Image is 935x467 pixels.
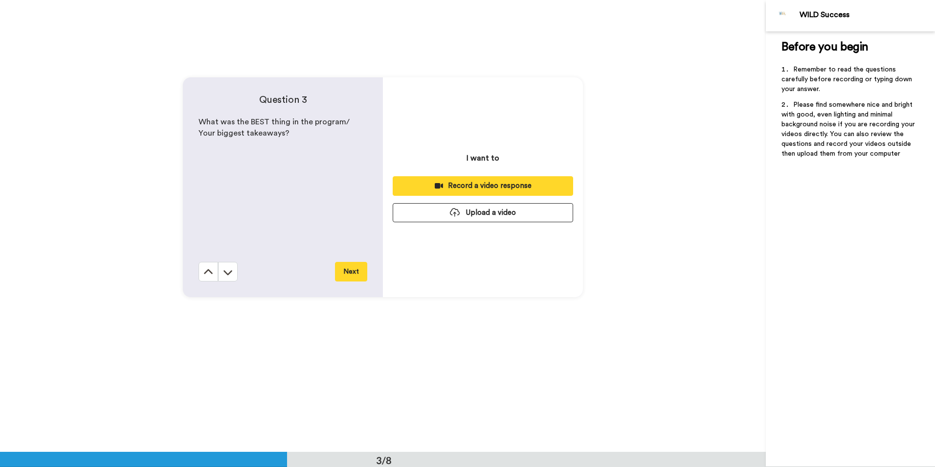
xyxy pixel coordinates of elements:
div: Record a video response [401,181,565,191]
h4: Question 3 [199,93,367,107]
span: What was the BEST thing in the program/ Your biggest takeaways? [199,118,352,137]
span: Before you begin [781,41,868,53]
button: Upload a video [393,203,573,222]
div: 3/8 [360,453,407,467]
div: WILD Success [800,10,935,20]
button: Next [335,262,367,281]
img: Profile Image [771,4,795,27]
button: Record a video response [393,176,573,195]
p: I want to [467,152,499,164]
span: Please find somewhere nice and bright with good, even lighting and minimal background noise if yo... [781,101,917,157]
span: Remember to read the questions carefully before recording or typing down your answer. [781,66,914,93]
